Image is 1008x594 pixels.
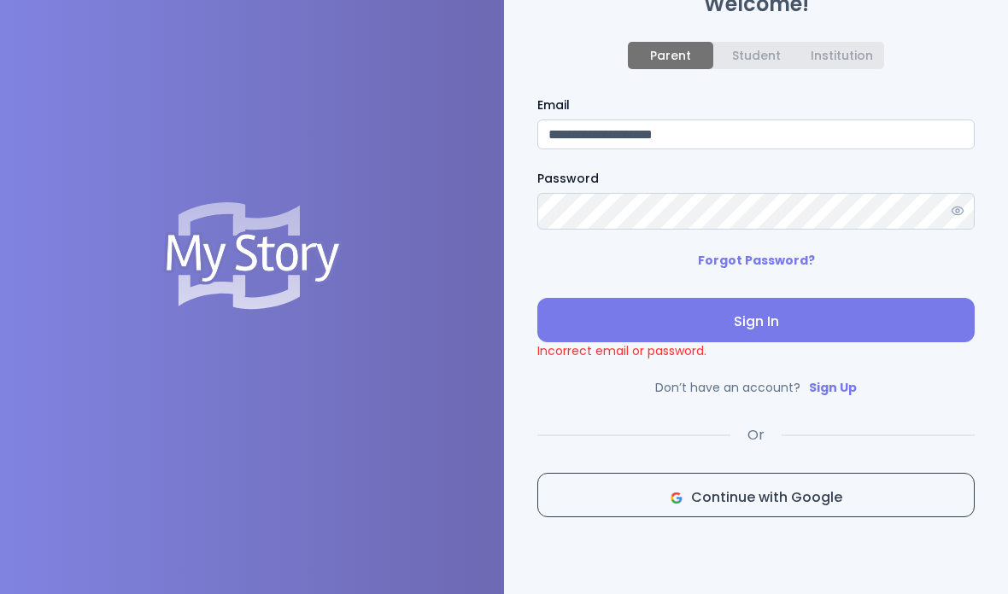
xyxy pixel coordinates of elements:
div: Institution [811,49,873,62]
label: Email [537,96,975,114]
img: icon [671,492,683,504]
button: Sign In [537,298,975,342]
button: icon Continue with Google [537,473,975,517]
div: Parent [650,49,691,62]
span: Incorrect email or password. [537,342,706,359]
p: Don’t have an account? [537,377,975,398]
p: Forgot Password? [698,250,815,271]
div: Student [732,49,781,62]
img: Logo [163,202,342,310]
label: Password [537,170,975,188]
span: Continue with Google [552,487,960,508]
a: Sign Up [809,379,857,396]
span: Or [747,425,765,445]
span: Sign In [551,312,961,332]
